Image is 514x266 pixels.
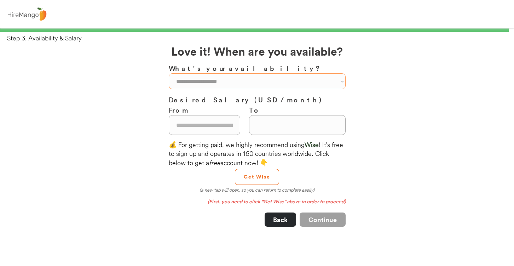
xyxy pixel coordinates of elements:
[249,105,346,115] h3: To
[5,6,48,23] img: logo%20-%20hiremango%20gray.png
[300,213,346,227] button: Continue
[169,140,346,167] div: 💰 For getting paid, we highly recommend using ! It's free to sign up and operates in 160 countrie...
[235,169,279,185] button: Get Wise
[208,198,346,205] em: (First, you need to click "Get Wise" above in order to proceed)
[7,34,514,43] div: Step 3. Availability & Salary
[305,141,319,149] font: Wise
[169,63,346,73] h3: What's your availability?
[1,28,513,32] div: 99%
[265,213,296,227] button: Back
[169,95,346,105] h3: Desired Salary (USD / month)
[169,105,240,115] h3: From
[171,43,343,60] h2: Love it! When are you available?
[209,159,220,167] em: free
[200,187,314,193] em: (a new tab will open, so you can return to complete easily)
